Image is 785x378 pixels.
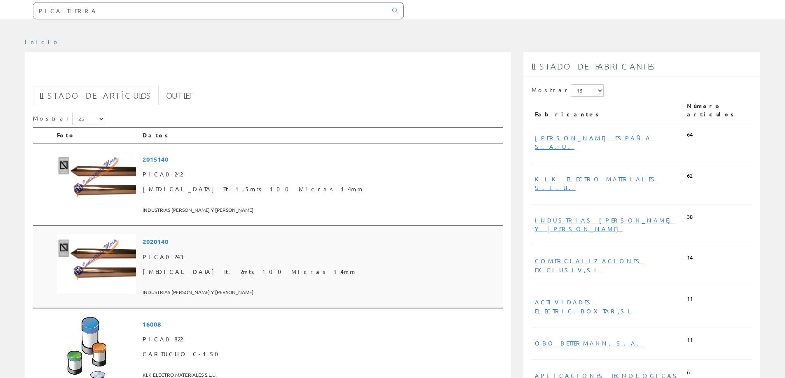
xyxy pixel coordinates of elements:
[143,264,499,279] span: [MEDICAL_DATA] Tt. 2mts 100 Micras 14mm
[33,65,503,82] h1: PICA TIERRA
[535,134,651,150] a: [PERSON_NAME] ESPAÑA S.A.U.
[139,128,503,143] th: Datos
[143,332,499,347] span: PICA0822
[532,84,604,97] label: Mostrar
[143,285,499,299] span: INDUSTRIAS [PERSON_NAME] Y [PERSON_NAME]
[535,339,644,347] a: OBO BETTERMANN, S.A.
[687,254,693,262] span: 14
[72,113,105,125] select: Mostrar
[532,99,684,122] th: Fabricantes
[57,234,136,294] img: Foto artículo pica Tt. 2mts 100 Micras 14mm (192x144.768)
[687,369,690,376] span: 6
[687,172,693,180] span: 62
[159,86,200,105] a: Outlet
[535,175,658,191] a: KLK ELECTRO MATERIALES S.L.U.
[684,99,752,122] th: Número artículos
[143,250,499,264] span: PICA0243
[143,347,499,362] span: CARTUCHO C-150
[33,86,159,105] a: Listado de artículos
[687,295,693,303] span: 11
[25,38,60,45] a: Inicio
[687,336,693,344] span: 11
[54,128,139,143] th: Foto
[535,298,635,314] a: ACTIVIDADES ELECTRIC.BOXTAR,SL
[143,234,499,249] span: 2020140
[687,213,693,221] span: 38
[143,317,499,332] span: 16008
[143,152,499,167] span: 2015140
[143,167,499,182] span: PICA0242
[687,131,693,139] span: 64
[143,203,499,217] span: INDUSTRIAS [PERSON_NAME] Y [PERSON_NAME]
[33,113,105,125] label: Mostrar
[33,2,387,19] input: Buscar ...
[532,61,656,71] span: Listado de fabricantes
[143,182,499,197] span: [MEDICAL_DATA] Tt.1,5mts 100 Micras 14mm
[57,152,136,211] img: Foto artículo pica Tt.1,5mts 100 Micras 14mm (192x144.768)
[535,257,643,273] a: COMERCIALIZACIONES EXCLUSIV,SL
[571,84,604,97] select: Mostrar
[535,216,675,232] a: INDUSTRIAS [PERSON_NAME] Y [PERSON_NAME]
